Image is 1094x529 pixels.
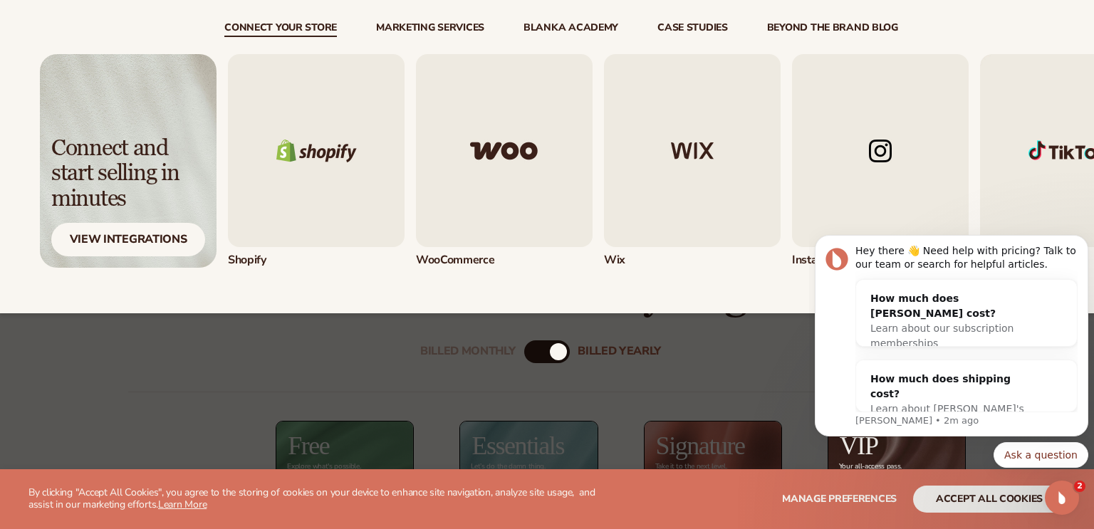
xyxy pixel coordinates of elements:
a: beyond the brand blog [767,23,898,37]
a: connect your store [224,23,337,37]
div: Connect and start selling in minutes [51,136,205,211]
div: Wix [604,253,781,268]
button: Manage preferences [782,486,897,513]
img: Wix logo. [604,54,781,247]
div: Billed Monthly [420,345,516,358]
img: Instagram logo. [792,54,969,247]
div: billed Yearly [578,345,661,358]
div: 2 / 5 [416,54,593,268]
a: Blanka Academy [523,23,618,37]
a: Marketing services [376,23,484,37]
a: Wix logo. Wix [604,54,781,268]
a: Instagram logo. Instagram [792,54,969,268]
div: 3 / 5 [604,54,781,268]
div: WooCommerce [416,253,593,268]
div: 1 / 5 [228,54,405,268]
a: Shopify logo. Shopify [228,54,405,268]
div: Instagram [792,253,969,268]
img: Shopify logo. [228,54,405,247]
iframe: Intercom notifications message [809,188,1094,491]
img: Woo commerce logo. [416,54,593,247]
p: By clicking "Accept All Cookies", you agree to the storing of cookies on your device to enhance s... [28,487,600,511]
div: Shopify [228,253,405,268]
span: 2 [1074,481,1085,492]
img: Light background with shadow. [40,54,217,268]
span: Manage preferences [782,492,897,506]
div: View Integrations [51,223,205,256]
button: accept all cookies [913,486,1066,513]
a: case studies [657,23,728,37]
iframe: Intercom live chat [1045,481,1079,515]
div: 4 / 5 [792,54,969,268]
a: Light background with shadow. Connect and start selling in minutes View Integrations [40,54,217,268]
a: Learn More [158,498,207,511]
a: Woo commerce logo. WooCommerce [416,54,593,268]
